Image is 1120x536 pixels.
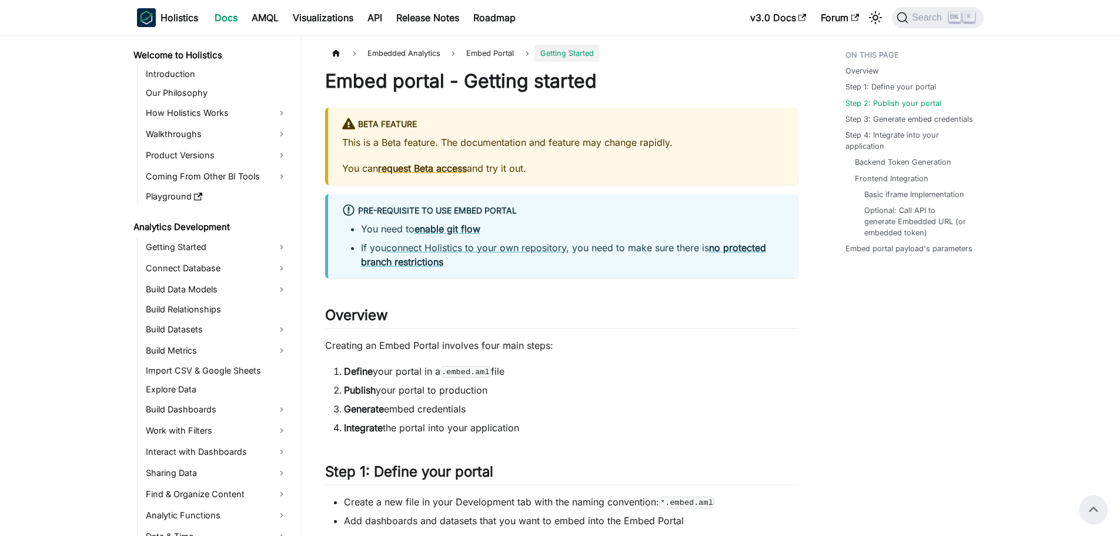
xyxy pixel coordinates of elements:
a: Analytic Functions [142,506,291,525]
a: Roadmap [466,8,523,27]
code: .embed.aml [440,366,492,378]
span: Embed Portal [466,49,514,58]
a: Playground [142,188,291,205]
a: Sharing Data [142,464,291,482]
a: How Holistics Works [142,104,291,122]
a: Embed portal payload's parameters [845,243,972,254]
a: Explore Data [142,381,291,398]
p: You can and try it out. [342,161,784,175]
a: Docs [208,8,245,27]
a: Analytics Development [130,219,291,235]
a: Visualizations [286,8,360,27]
strong: Integrate [344,422,383,434]
a: enable git flow [414,223,480,235]
a: Step 1: Define your portal [845,81,936,92]
button: Search (Ctrl+K) [892,7,983,28]
strong: Publish [344,384,376,396]
a: Frontend Integration [855,173,928,184]
a: Forum [814,8,866,27]
div: Pre-requisite to use Embed Portal [342,204,784,219]
a: Getting Started [142,238,291,257]
a: AMQL [245,8,286,27]
a: HolisticsHolistics [137,8,198,27]
kbd: K [963,12,975,22]
a: Product Versions [142,146,291,165]
a: Introduction [142,66,291,82]
a: Build Metrics [142,341,291,360]
a: Build Datasets [142,320,291,339]
a: Basic iframe Implementation [864,189,964,200]
a: Connect Database [142,259,291,278]
a: Build Data Models [142,280,291,299]
a: Release Notes [389,8,466,27]
a: Work with Filters [142,421,291,440]
button: Scroll back to top [1079,495,1108,524]
p: This is a Beta feature. The documentation and feature may change rapidly. [342,135,784,149]
img: Holistics [137,8,156,27]
b: Holistics [161,11,198,25]
a: Import CSV & Google Sheets [142,362,291,379]
a: Home page [325,45,347,62]
a: Build Dashboards [142,400,291,419]
li: embed credentials [344,402,798,416]
a: Step 4: Integrate into your application [845,129,977,152]
a: v3.0 Docs [743,8,814,27]
a: Embed Portal [460,45,520,62]
a: Find & Organize Content [142,485,291,504]
h2: Step 1: Define your portal [325,463,798,485]
a: Build Relationships [142,301,291,318]
li: If you , you need to make sure there is [361,241,784,269]
strong: Define [344,365,373,377]
h1: Embed portal - Getting started [325,69,798,93]
h2: Overview [325,307,798,329]
a: Step 3: Generate embed credentials [845,114,973,125]
strong: Generate [344,403,384,415]
li: your portal in a file [344,364,798,378]
li: Add dashboards and datasets that you want to embed into the Embed Portal [344,514,798,528]
span: Search [908,12,949,23]
a: Optional: Call API to generate Embedded URL (or embedded token) [864,205,967,239]
code: *.embed.aml [659,497,715,508]
span: Getting Started [534,45,600,62]
span: Embedded Analytics [362,45,446,62]
div: BETA FEATURE [342,117,784,132]
li: You need to [361,222,784,236]
a: Step 2: Publish your portal [845,98,941,109]
a: Walkthroughs [142,125,291,144]
a: Interact with Dashboards [142,442,291,461]
a: Welcome to Holistics [130,47,291,64]
a: API [360,8,389,27]
nav: Docs sidebar [125,35,302,536]
li: Create a new file in your Development tab with the naming convention: [344,495,798,509]
a: Coming From Other BI Tools [142,167,291,186]
li: the portal into your application [344,421,798,435]
p: Creating an Embed Portal involves four main steps: [325,338,798,352]
a: Overview [845,65,878,76]
a: connect Holistics to your own repository [386,242,566,254]
button: Switch between dark and light mode (currently light mode) [866,8,885,27]
nav: Breadcrumbs [325,45,798,62]
a: no protected branch restrictions [361,242,766,268]
a: Our Philosophy [142,85,291,101]
a: Backend Token Generation [855,157,951,168]
a: request Beta access [378,162,467,174]
li: your portal to production [344,383,798,397]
